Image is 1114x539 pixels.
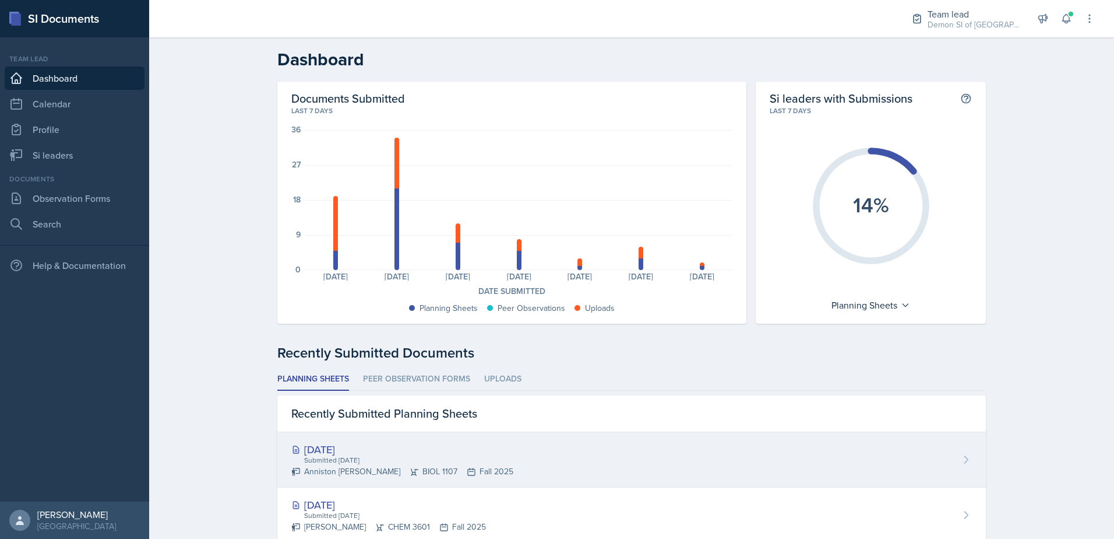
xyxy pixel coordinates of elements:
[5,118,144,141] a: Profile
[277,395,986,432] div: Recently Submitted Planning Sheets
[488,272,549,281] div: [DATE]
[5,92,144,116] a: Calendar
[37,520,116,532] div: [GEOGRAPHIC_DATA]
[5,174,144,184] div: Documents
[291,466,513,478] div: Anniston [PERSON_NAME] BIOL 1107 Fall 2025
[428,272,489,281] div: [DATE]
[303,510,486,521] div: Submitted [DATE]
[277,49,986,70] h2: Dashboard
[498,302,565,314] div: Peer Observations
[295,265,301,274] div: 0
[277,342,986,363] div: Recently Submitted Documents
[770,106,972,116] div: Last 7 days
[292,160,301,169] div: 27
[366,272,428,281] div: [DATE]
[291,521,486,533] div: [PERSON_NAME] CHEM 3601 Fall 2025
[277,432,986,488] a: [DATE] Submitted [DATE] Anniston [PERSON_NAME]BIOL 1107Fall 2025
[5,212,144,236] a: Search
[363,368,470,391] li: Peer Observation Forms
[293,195,301,204] div: 18
[291,106,732,116] div: Last 7 days
[305,272,366,281] div: [DATE]
[419,302,478,314] div: Planning Sheets
[37,509,116,520] div: [PERSON_NAME]
[928,7,1021,21] div: Team lead
[826,296,916,314] div: Planning Sheets
[277,368,349,391] li: Planning Sheets
[303,455,513,466] div: Submitted [DATE]
[5,143,144,167] a: Si leaders
[291,497,486,513] div: [DATE]
[770,91,912,106] h2: Si leaders with Submissions
[585,302,615,314] div: Uploads
[853,190,889,220] text: 14%
[5,66,144,90] a: Dashboard
[291,442,513,457] div: [DATE]
[291,91,732,106] h2: Documents Submitted
[5,187,144,210] a: Observation Forms
[291,125,301,134] div: 36
[549,272,611,281] div: [DATE]
[291,285,732,297] div: Date Submitted
[5,54,144,64] div: Team lead
[611,272,672,281] div: [DATE]
[672,272,733,281] div: [DATE]
[928,19,1021,31] div: Demon SI of [GEOGRAPHIC_DATA] / Fall 2025
[296,230,301,239] div: 9
[5,254,144,277] div: Help & Documentation
[484,368,521,391] li: Uploads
